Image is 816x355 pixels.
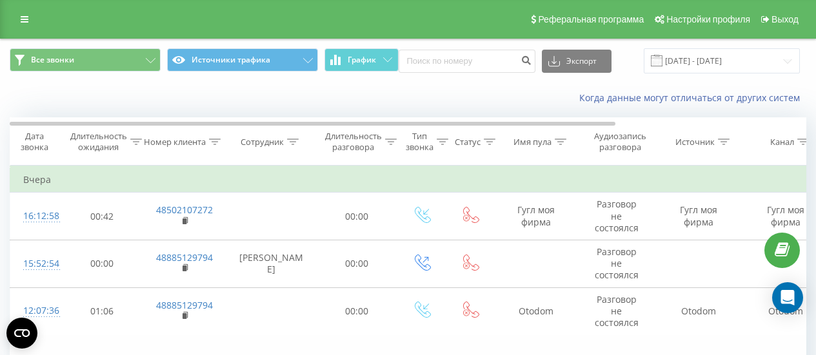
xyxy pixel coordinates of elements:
[406,131,433,153] div: Тип звонка
[666,14,750,24] span: Настройки профиля
[317,287,397,335] td: 00:00
[542,50,612,73] button: Экспорт
[589,131,652,153] div: Аудиозапись разговора
[62,193,143,240] td: 00:42
[675,137,715,148] div: Источник
[494,287,578,335] td: Otodom
[399,50,535,73] input: Поиск по номеру
[324,48,399,72] button: График
[317,240,397,287] td: 00:00
[579,91,806,104] a: Когда данные могут отличаться от других систем
[23,204,49,229] div: 16:12:58
[10,131,58,153] div: Дата звонка
[62,287,143,335] td: 01:06
[771,14,799,24] span: Выход
[595,293,639,329] span: Разговор не состоялся
[62,240,143,287] td: 00:00
[241,137,284,148] div: Сотрудник
[655,193,742,240] td: Гугл моя фирма
[772,282,803,313] div: Open Intercom Messenger
[325,131,382,153] div: Длительность разговора
[23,251,49,276] div: 15:52:54
[156,299,213,311] a: 48885129794
[6,318,37,349] button: Open CMP widget
[317,193,397,240] td: 00:00
[494,193,578,240] td: Гугл моя фирма
[455,137,481,148] div: Статус
[31,55,74,65] span: Все звонки
[167,48,318,72] button: Источники трафика
[513,137,552,148] div: Имя пула
[10,48,161,72] button: Все звонки
[538,14,644,24] span: Реферальная программа
[23,298,49,323] div: 12:07:36
[348,55,376,64] span: График
[70,131,127,153] div: Длительность ожидания
[156,251,213,264] a: 48885129794
[226,240,317,287] td: [PERSON_NAME]
[595,198,639,233] span: Разговор не состоялся
[770,137,794,148] div: Канал
[156,204,213,216] a: 48502107272
[595,245,639,281] span: Разговор не состоялся
[144,137,206,148] div: Номер клиента
[655,287,742,335] td: Otodom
